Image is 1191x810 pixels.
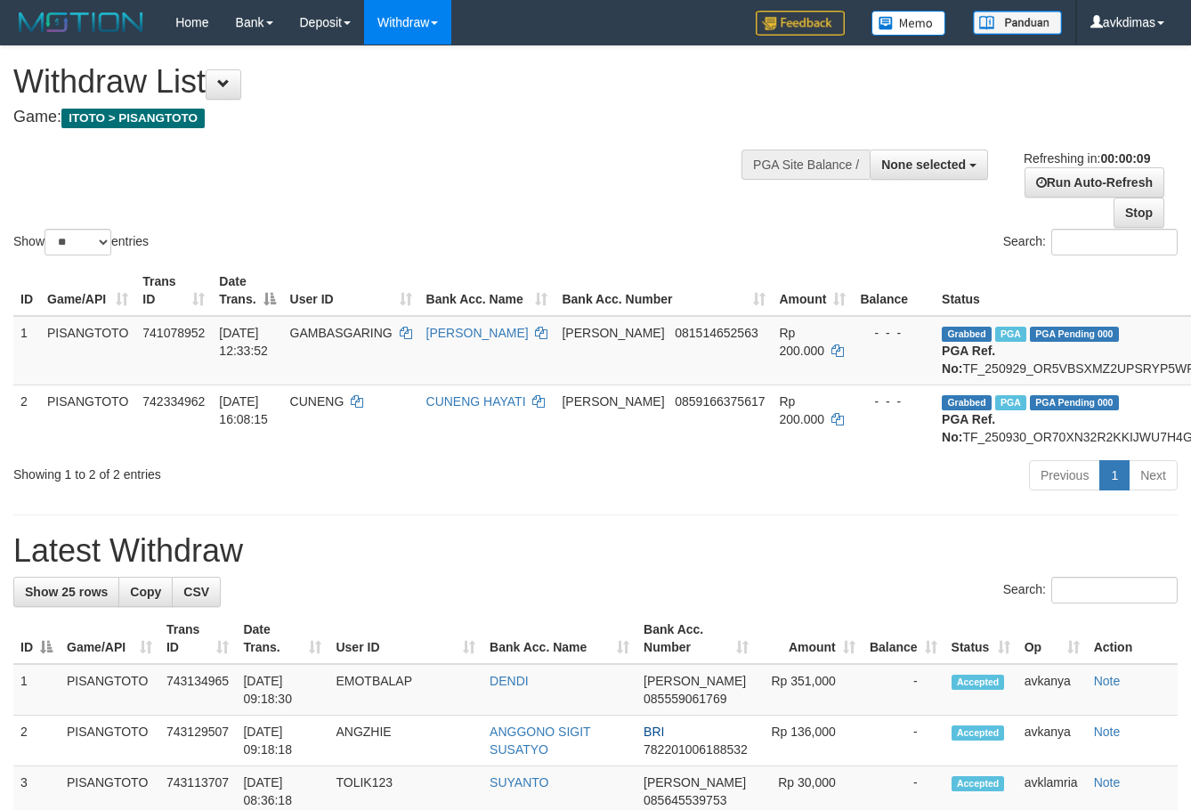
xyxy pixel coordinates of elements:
td: PISANGTOTO [60,664,159,716]
th: Trans ID: activate to sort column ascending [159,613,236,664]
select: Showentries [45,229,111,255]
span: PGA Pending [1030,395,1119,410]
td: 743129507 [159,716,236,766]
img: panduan.png [973,11,1062,35]
th: Game/API: activate to sort column ascending [40,265,135,316]
span: Show 25 rows [25,585,108,599]
span: CSV [183,585,209,599]
a: CSV [172,577,221,607]
span: CUNENG [290,394,344,409]
a: ANGGONO SIGIT SUSATYO [490,725,590,757]
th: Amount: activate to sort column ascending [756,613,863,664]
span: 742334962 [142,394,205,409]
td: EMOTBALAP [328,664,482,716]
span: ITOTO > PISANGTOTO [61,109,205,128]
td: PISANGTOTO [40,316,135,385]
th: Balance: activate to sort column ascending [863,613,944,664]
a: Run Auto-Refresh [1025,167,1164,198]
span: Grabbed [942,395,992,410]
a: [PERSON_NAME] [426,326,529,340]
td: PISANGTOTO [40,385,135,453]
span: Accepted [952,725,1005,741]
th: ID: activate to sort column descending [13,613,60,664]
td: 743134965 [159,664,236,716]
div: Showing 1 to 2 of 2 entries [13,458,483,483]
a: Copy [118,577,173,607]
td: 1 [13,664,60,716]
th: Status: activate to sort column ascending [944,613,1017,664]
th: Date Trans.: activate to sort column descending [212,265,282,316]
td: avkanya [1017,664,1087,716]
th: Trans ID: activate to sort column ascending [135,265,212,316]
th: Bank Acc. Name: activate to sort column ascending [419,265,555,316]
td: Rp 136,000 [756,716,863,766]
span: Grabbed [942,327,992,342]
button: None selected [870,150,988,180]
th: Amount: activate to sort column ascending [773,265,854,316]
b: PGA Ref. No: [942,344,995,376]
img: MOTION_logo.png [13,9,149,36]
span: Copy 0859166375617 to clipboard [675,394,765,409]
th: Action [1087,613,1178,664]
th: User ID: activate to sort column ascending [283,265,419,316]
td: 2 [13,385,40,453]
span: Refreshing in: [1024,151,1150,166]
th: Bank Acc. Number: activate to sort column ascending [555,265,772,316]
a: Show 25 rows [13,577,119,607]
a: Stop [1114,198,1164,228]
a: 1 [1099,460,1130,490]
td: ANGZHIE [328,716,482,766]
span: [PERSON_NAME] [562,326,664,340]
b: PGA Ref. No: [942,412,995,444]
span: Rp 200.000 [780,394,825,426]
span: Marked by avkdimas [995,327,1026,342]
a: Previous [1029,460,1100,490]
th: ID [13,265,40,316]
span: Copy 081514652563 to clipboard [675,326,758,340]
span: [DATE] 12:33:52 [219,326,268,358]
a: Note [1094,775,1121,790]
a: CUNENG HAYATI [426,394,526,409]
img: Feedback.jpg [756,11,845,36]
h1: Withdraw List [13,64,776,100]
td: - [863,716,944,766]
span: [PERSON_NAME] [562,394,664,409]
td: [DATE] 09:18:30 [236,664,328,716]
td: - [863,664,944,716]
span: Copy [130,585,161,599]
span: Copy 782201006188532 to clipboard [644,742,748,757]
span: Copy 085559061769 to clipboard [644,692,726,706]
a: DENDI [490,674,529,688]
div: - - - [860,393,928,410]
th: Bank Acc. Name: activate to sort column ascending [482,613,636,664]
span: [PERSON_NAME] [644,775,746,790]
h1: Latest Withdraw [13,533,1178,569]
input: Search: [1051,229,1178,255]
th: Date Trans.: activate to sort column ascending [236,613,328,664]
td: PISANGTOTO [60,716,159,766]
th: Game/API: activate to sort column ascending [60,613,159,664]
input: Search: [1051,577,1178,603]
a: SUYANTO [490,775,548,790]
strong: 00:00:09 [1100,151,1150,166]
th: Balance [853,265,935,316]
td: 2 [13,716,60,766]
span: Accepted [952,675,1005,690]
td: 1 [13,316,40,385]
span: Accepted [952,776,1005,791]
th: User ID: activate to sort column ascending [328,613,482,664]
div: - - - [860,324,928,342]
span: 741078952 [142,326,205,340]
span: PGA Pending [1030,327,1119,342]
td: avkanya [1017,716,1087,766]
span: [DATE] 16:08:15 [219,394,268,426]
span: GAMBASGARING [290,326,393,340]
th: Bank Acc. Number: activate to sort column ascending [636,613,756,664]
label: Search: [1003,577,1178,603]
div: PGA Site Balance / [741,150,870,180]
a: Next [1129,460,1178,490]
td: [DATE] 09:18:18 [236,716,328,766]
span: Rp 200.000 [780,326,825,358]
label: Search: [1003,229,1178,255]
td: Rp 351,000 [756,664,863,716]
